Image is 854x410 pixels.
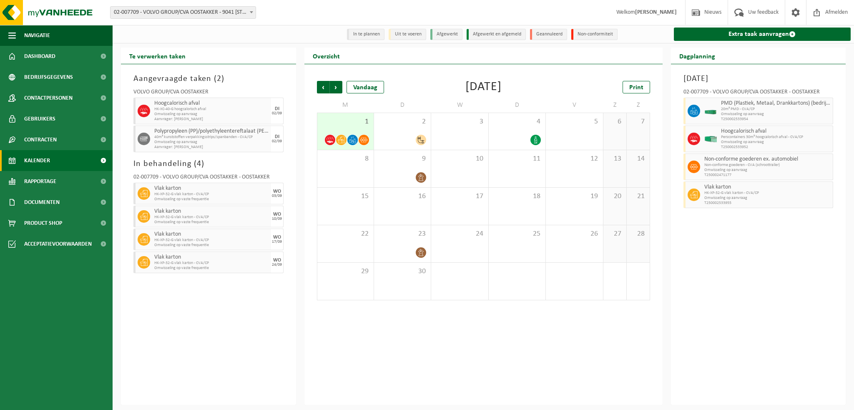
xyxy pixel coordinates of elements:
[154,238,269,243] span: HK-XP-32-G vlak karton - CVA/CP
[721,135,831,140] span: Perscontainers 30m³ hoogcalorisch afval - CVA/CP
[154,197,269,202] span: Omwisseling op vaste frequentie
[623,81,650,93] a: Print
[683,73,834,85] h3: [DATE]
[111,7,256,18] span: 02-007709 - VOLVO GROUP/CVA OOSTAKKER - 9041 OOSTAKKER, SMALLEHEERWEG 31
[435,117,484,126] span: 3
[721,117,831,122] span: T250002533954
[378,267,427,276] span: 30
[154,231,269,238] span: Vlak karton
[272,240,282,244] div: 17/09
[704,163,831,168] span: Non-conforme goederen - CVA (schroottrailer)
[273,189,281,194] div: WO
[24,108,55,129] span: Gebruikers
[631,192,646,201] span: 21
[154,266,269,271] span: Omwisseling op vaste frequentie
[546,98,603,113] td: V
[24,129,57,150] span: Contracten
[704,191,831,196] span: HK-XP-32-G vlak karton - CVA/CP
[721,100,831,107] span: PMD (Plastiek, Metaal, Drankkartons) (bedrijven)
[430,29,462,40] li: Afgewerkt
[378,154,427,163] span: 9
[154,208,269,215] span: Vlak karton
[24,192,60,213] span: Documenten
[154,185,269,192] span: Vlak karton
[629,84,643,91] span: Print
[378,229,427,239] span: 23
[304,48,348,64] h2: Overzicht
[674,28,851,41] a: Extra taak aanvragen
[631,229,646,239] span: 28
[608,192,622,201] span: 20
[704,173,831,178] span: T250002471177
[322,154,369,163] span: 8
[378,117,427,126] span: 2
[273,258,281,263] div: WO
[465,81,502,93] div: [DATE]
[435,229,484,239] span: 24
[435,154,484,163] span: 10
[489,98,546,113] td: D
[721,128,831,135] span: Hoogcalorisch afval
[154,135,269,140] span: 40m³ kunststoffen verpakkingsstrips/spanbanden - CVA/CP
[467,29,526,40] li: Afgewerkt en afgemeld
[721,140,831,145] span: Omwisseling op aanvraag
[272,139,282,143] div: 02/09
[704,168,831,173] span: Omwisseling op aanvraag
[24,171,56,192] span: Rapportage
[631,117,646,126] span: 7
[608,229,622,239] span: 27
[154,243,269,248] span: Omwisseling op vaste frequentie
[493,229,541,239] span: 25
[493,192,541,201] span: 18
[330,81,342,93] span: Volgende
[550,192,598,201] span: 19
[24,234,92,254] span: Acceptatievoorwaarden
[273,235,281,240] div: WO
[154,192,269,197] span: HK-XP-32-G vlak karton - CVA/CP
[275,106,279,111] div: DI
[704,184,831,191] span: Vlak karton
[704,136,717,142] img: HK-XP-30-GN-00
[133,73,284,85] h3: Aangevraagde taken ( )
[154,215,269,220] span: HK-XP-32-G vlak karton - CVA/CP
[608,117,622,126] span: 6
[272,217,282,221] div: 10/09
[704,156,831,163] span: Non-conforme goederen ex. automobiel
[704,196,831,201] span: Omwisseling op aanvraag
[272,263,282,267] div: 24/09
[133,89,284,98] div: VOLVO GROUP/CVA OOSTAKKER
[721,112,831,117] span: Omwisseling op aanvraag
[347,29,384,40] li: In te plannen
[322,117,369,126] span: 1
[154,112,269,117] span: Omwisseling op aanvraag
[635,9,677,15] strong: [PERSON_NAME]
[154,261,269,266] span: HK-XP-32-G vlak karton - CVA/CP
[603,98,627,113] td: Z
[133,158,284,170] h3: In behandeling ( )
[571,29,618,40] li: Non-conformiteit
[154,140,269,145] span: Omwisseling op aanvraag
[530,29,567,40] li: Geannuleerd
[197,160,201,168] span: 4
[275,134,279,139] div: DI
[389,29,426,40] li: Uit te voeren
[431,98,488,113] td: W
[154,107,269,112] span: HK-XC-40-G hoogcalorisch afval
[704,201,831,206] span: T250002533955
[550,154,598,163] span: 12
[322,229,369,239] span: 22
[154,117,269,122] span: Aanvrager: [PERSON_NAME]
[721,107,831,112] span: 20m³ PMD - CVA/CP
[317,81,329,93] span: Vorige
[110,6,256,19] span: 02-007709 - VOLVO GROUP/CVA OOSTAKKER - 9041 OOSTAKKER, SMALLEHEERWEG 31
[627,98,650,113] td: Z
[631,154,646,163] span: 14
[550,229,598,239] span: 26
[671,48,723,64] h2: Dagplanning
[24,46,55,67] span: Dashboard
[317,98,374,113] td: M
[24,25,50,46] span: Navigatie
[24,67,73,88] span: Bedrijfsgegevens
[24,213,62,234] span: Product Shop
[154,145,269,150] span: Aanvrager: [PERSON_NAME]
